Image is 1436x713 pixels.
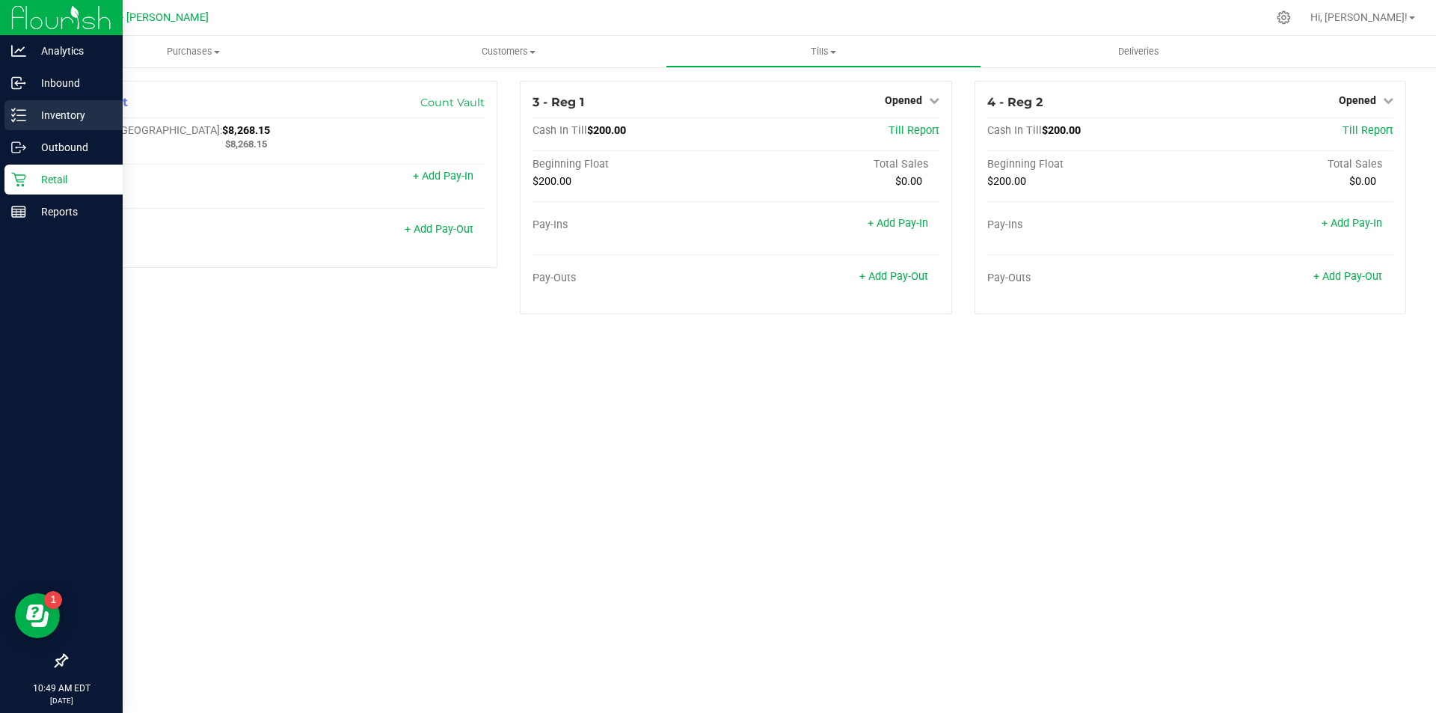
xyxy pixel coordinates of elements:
p: Retail [26,171,116,189]
inline-svg: Analytics [11,43,26,58]
span: Deliveries [1098,45,1179,58]
a: Till Report [889,124,939,137]
inline-svg: Outbound [11,140,26,155]
a: Till Report [1343,124,1393,137]
p: Inbound [26,74,116,92]
a: Tills [666,36,981,67]
span: 4 - Reg 2 [987,95,1043,109]
p: Outbound [26,138,116,156]
span: 3 - Reg 1 [533,95,584,109]
span: Customers [352,45,665,58]
p: 10:49 AM EDT [7,682,116,695]
span: $200.00 [587,124,626,137]
span: $0.00 [1349,175,1376,188]
p: [DATE] [7,695,116,706]
span: Tills [666,45,980,58]
a: Purchases [36,36,351,67]
a: + Add Pay-Out [859,270,928,283]
span: Cash In Till [987,124,1042,137]
a: + Add Pay-In [868,217,928,230]
inline-svg: Inbound [11,76,26,91]
span: Opened [885,94,922,106]
a: Customers [351,36,666,67]
iframe: Resource center unread badge [44,591,62,609]
div: Pay-Outs [79,224,282,238]
span: $8,268.15 [225,138,267,150]
div: Pay-Ins [79,171,282,185]
span: Cash In [GEOGRAPHIC_DATA]: [79,124,222,137]
inline-svg: Inventory [11,108,26,123]
span: $200.00 [987,175,1026,188]
inline-svg: Reports [11,204,26,219]
a: + Add Pay-Out [1313,270,1382,283]
a: + Add Pay-In [1322,217,1382,230]
p: Reports [26,203,116,221]
p: Analytics [26,42,116,60]
a: Deliveries [981,36,1296,67]
span: Hi, [PERSON_NAME]! [1310,11,1408,23]
span: Cash In Till [533,124,587,137]
div: Pay-Ins [987,218,1191,232]
span: GA1 - [PERSON_NAME] [97,11,209,24]
a: Count Vault [420,96,485,109]
span: $8,268.15 [222,124,270,137]
span: $0.00 [895,175,922,188]
div: Beginning Float [533,158,736,171]
div: Total Sales [1190,158,1393,171]
div: Total Sales [736,158,939,171]
span: $200.00 [533,175,571,188]
p: Inventory [26,106,116,124]
div: Pay-Ins [533,218,736,232]
a: + Add Pay-In [413,170,473,183]
div: Beginning Float [987,158,1191,171]
div: Pay-Outs [533,272,736,285]
a: + Add Pay-Out [405,223,473,236]
span: $200.00 [1042,124,1081,137]
div: Manage settings [1274,10,1293,25]
span: Opened [1339,94,1376,106]
span: Purchases [36,45,351,58]
iframe: Resource center [15,593,60,638]
div: Pay-Outs [987,272,1191,285]
inline-svg: Retail [11,172,26,187]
